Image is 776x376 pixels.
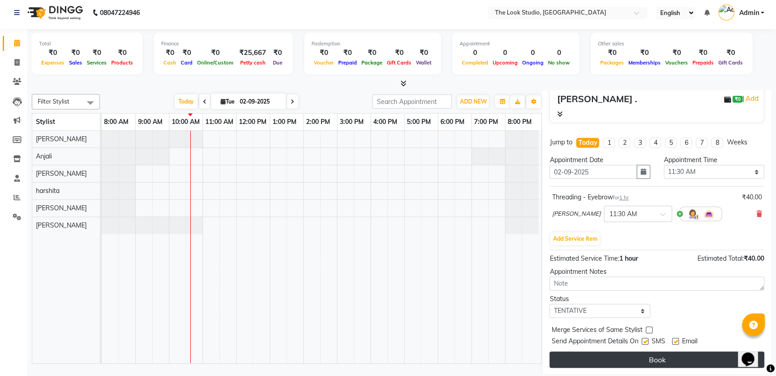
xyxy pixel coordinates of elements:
span: Package [359,59,385,66]
span: SMS [651,336,665,348]
li: 5 [665,138,677,148]
a: 7:00 PM [472,115,500,129]
a: 12:00 PM [237,115,269,129]
div: ₹0 [109,48,135,58]
li: 7 [696,138,707,148]
a: 10:00 AM [169,115,202,129]
div: Weeks [727,138,747,147]
span: ₹40.00 [744,254,764,262]
div: Appointment Time [664,155,764,165]
span: ₹0 [732,96,742,103]
button: Book [549,351,764,368]
span: Anjali [36,152,52,160]
li: 6 [680,138,692,148]
a: 2:00 PM [304,115,332,129]
div: ₹0 [690,48,716,58]
button: Add Service Item [550,233,599,245]
span: 1 hour [619,254,638,262]
input: yyyy-mm-dd [549,165,637,179]
span: Vouchers [663,59,690,66]
div: ₹25,667 [236,48,270,58]
div: ₹0 [359,48,385,58]
div: ₹0 [84,48,109,58]
a: Add [744,93,760,104]
li: 4 [649,138,661,148]
li: 3 [634,138,646,148]
div: ₹0 [270,48,286,58]
div: Redemption [311,40,434,48]
span: Wallet [414,59,434,66]
span: ADD NEW [460,98,486,105]
div: Other sales [598,40,745,48]
span: Due [271,59,285,66]
span: Merge Services of Same Stylist [551,325,642,336]
span: [PERSON_NAME] [36,135,87,143]
span: Filter Stylist [38,98,69,105]
img: Interior.png [703,208,714,219]
input: 2025-09-02 [237,95,282,109]
div: Appointment [460,40,572,48]
span: Stylist [36,118,55,126]
span: Cash [161,59,178,66]
span: Completed [460,59,490,66]
div: ₹0 [311,48,336,58]
div: Status [549,294,650,304]
span: Packages [598,59,626,66]
div: ₹0 [67,48,84,58]
span: [PERSON_NAME] [36,169,87,178]
span: [PERSON_NAME] [36,204,87,212]
span: Expenses [39,59,67,66]
span: | [742,93,760,104]
div: ₹0 [195,48,236,58]
span: Tue [218,98,237,105]
span: [PERSON_NAME] [36,221,87,229]
a: 8:00 PM [505,115,534,129]
div: Total [39,40,135,48]
div: ₹0 [336,48,359,58]
span: Prepaids [690,59,716,66]
span: Email [682,336,697,348]
a: 1:00 PM [270,115,299,129]
span: 1 hr [619,194,628,201]
span: Card [178,59,195,66]
div: ₹0 [178,48,195,58]
li: 1 [603,138,615,148]
span: Memberships [626,59,663,66]
div: Appointment Notes [549,267,764,277]
img: Admin [718,5,734,20]
div: 0 [460,48,490,58]
a: 5:00 PM [405,115,433,129]
span: harshita [36,187,59,195]
span: Petty cash [238,59,268,66]
span: Online/Custom [195,59,236,66]
a: 4:00 PM [371,115,400,129]
div: Finance [161,40,286,48]
a: 11:00 AM [203,115,236,129]
span: Services [84,59,109,66]
div: ₹0 [716,48,745,58]
div: ₹0 [414,48,434,58]
span: Estimated Total: [697,254,744,262]
span: Upcoming [490,59,520,66]
span: Gift Cards [716,59,745,66]
div: 0 [490,48,520,58]
span: Send Appointment Details On [551,336,638,348]
button: ADD NEW [457,95,489,108]
span: Today [175,94,198,109]
div: ₹0 [626,48,663,58]
div: Jump to [549,138,572,147]
div: Today [578,138,597,148]
div: 0 [546,48,572,58]
span: [PERSON_NAME] [552,209,600,218]
a: 6:00 PM [438,115,467,129]
li: 8 [711,138,723,148]
div: Threading - Eyebrow [552,193,628,202]
a: 9:00 AM [136,115,165,129]
img: Hairdresser.png [687,208,698,219]
div: ₹40.00 [742,193,762,202]
input: Search Appointment [372,94,452,109]
span: Estimated Service Time: [549,254,619,262]
div: 0 [520,48,546,58]
div: [PERSON_NAME] . [557,92,637,106]
span: Voucher [311,59,336,66]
